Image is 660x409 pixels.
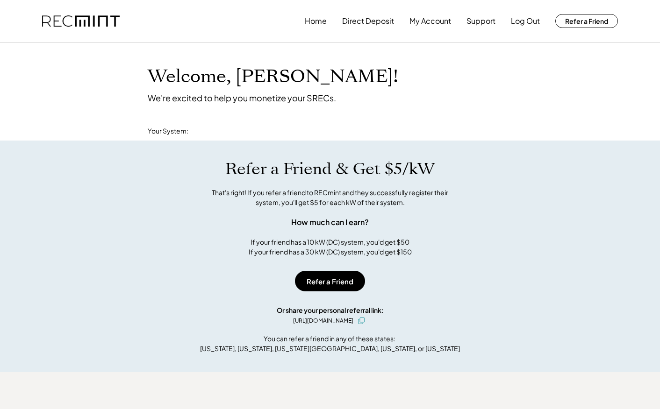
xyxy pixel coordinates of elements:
div: How much can I earn? [291,217,369,228]
h1: Welcome, [PERSON_NAME]! [148,66,398,88]
button: Direct Deposit [342,12,394,30]
div: We're excited to help you monetize your SRECs. [148,92,336,103]
img: recmint-logotype%403x.png [42,15,120,27]
button: Refer a Friend [295,271,365,291]
button: click to copy [356,315,367,326]
button: Log Out [511,12,540,30]
div: [URL][DOMAIN_NAME] [293,317,353,325]
button: Support [466,12,495,30]
h1: Refer a Friend & Get $5/kW [225,159,435,179]
button: My Account [409,12,451,30]
button: Refer a Friend [555,14,618,28]
div: Your System: [148,127,188,136]
button: Home [305,12,327,30]
div: You can refer a friend in any of these states: [US_STATE], [US_STATE], [US_STATE][GEOGRAPHIC_DATA... [200,334,460,353]
div: Or share your personal referral link: [277,305,384,315]
div: If your friend has a 10 kW (DC) system, you'd get $50 If your friend has a 30 kW (DC) system, you... [249,237,412,257]
div: That's right! If you refer a friend to RECmint and they successfully register their system, you'l... [201,188,459,207]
